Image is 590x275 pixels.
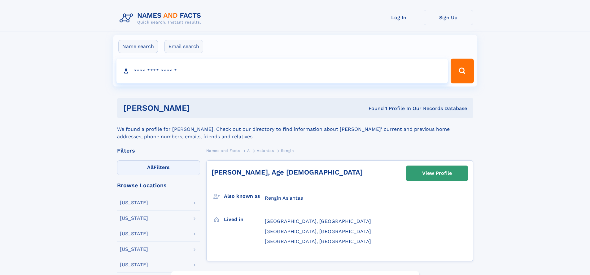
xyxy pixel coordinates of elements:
[224,214,265,225] h3: Lived in
[265,195,303,201] span: Rengin Asiantas
[374,10,424,25] a: Log In
[117,160,200,175] label: Filters
[117,183,200,188] div: Browse Locations
[281,149,294,153] span: Rengin
[212,168,363,176] a: [PERSON_NAME], Age [DEMOGRAPHIC_DATA]
[257,147,274,154] a: Aslantas
[224,191,265,202] h3: Also known as
[257,149,274,153] span: Aslantas
[123,104,279,112] h1: [PERSON_NAME]
[424,10,473,25] a: Sign Up
[120,247,148,252] div: [US_STATE]
[147,164,154,170] span: All
[120,231,148,236] div: [US_STATE]
[117,118,473,140] div: We found a profile for [PERSON_NAME]. Check out our directory to find information about [PERSON_N...
[117,10,206,27] img: Logo Names and Facts
[164,40,203,53] label: Email search
[265,218,371,224] span: [GEOGRAPHIC_DATA], [GEOGRAPHIC_DATA]
[265,238,371,244] span: [GEOGRAPHIC_DATA], [GEOGRAPHIC_DATA]
[120,262,148,267] div: [US_STATE]
[120,216,148,221] div: [US_STATE]
[117,148,200,153] div: Filters
[247,147,250,154] a: A
[406,166,468,181] a: View Profile
[120,200,148,205] div: [US_STATE]
[116,59,448,83] input: search input
[451,59,474,83] button: Search Button
[422,166,452,180] div: View Profile
[247,149,250,153] span: A
[206,147,240,154] a: Names and Facts
[279,105,467,112] div: Found 1 Profile In Our Records Database
[265,228,371,234] span: [GEOGRAPHIC_DATA], [GEOGRAPHIC_DATA]
[118,40,158,53] label: Name search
